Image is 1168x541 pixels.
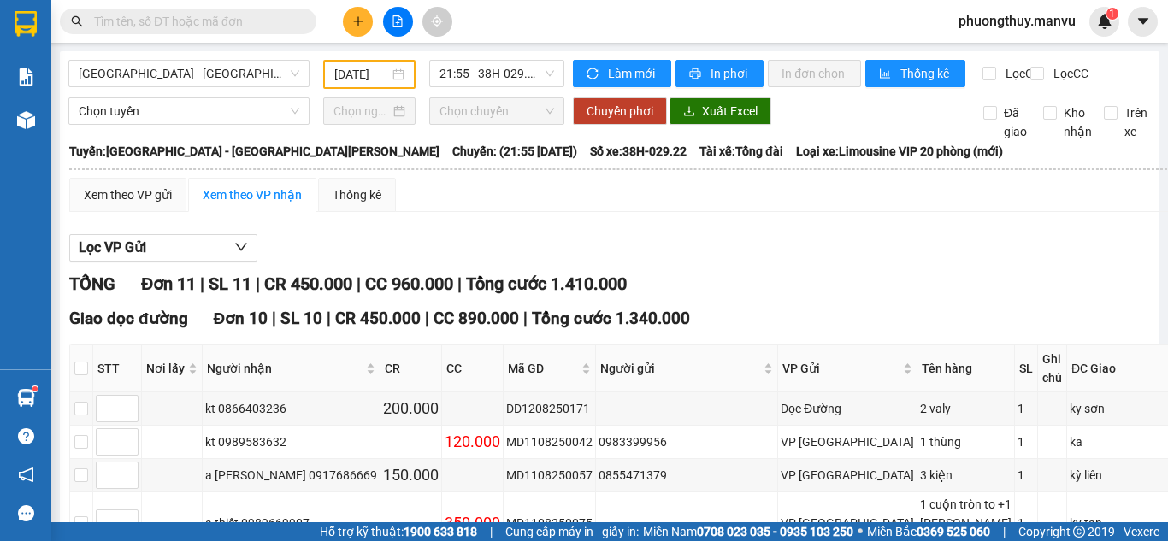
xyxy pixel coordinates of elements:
[506,432,593,451] div: MD1108250042
[608,64,658,83] span: Làm mới
[79,98,299,124] span: Chọn tuyến
[997,103,1034,141] span: Đã giao
[1003,522,1006,541] span: |
[782,359,900,378] span: VP Gửi
[920,399,1012,418] div: 2 valy
[1109,8,1115,20] span: 1
[207,359,363,378] span: Người nhận
[320,522,477,541] span: Hỗ trợ kỹ thuật:
[234,240,248,254] span: down
[383,463,439,487] div: 150.000
[506,466,593,485] div: MD1108250057
[917,525,990,538] strong: 0369 525 060
[392,15,404,27] span: file-add
[18,428,34,444] span: question-circle
[1118,103,1154,141] span: Trên xe
[93,345,142,392] th: STT
[573,97,667,125] button: Chuyển phơi
[439,61,554,86] span: 21:55 - 38H-029.22
[69,309,188,328] span: Giao dọc đường
[18,505,34,521] span: message
[643,522,853,541] span: Miền Nam
[699,142,783,161] span: Tài xế: Tổng đài
[357,273,361,294] span: |
[1106,8,1118,20] sup: 1
[422,7,452,37] button: aim
[532,309,690,328] span: Tổng cước 1.340.000
[256,273,260,294] span: |
[778,459,917,492] td: VP Mỹ Đình
[71,15,83,27] span: search
[79,237,146,258] span: Lọc VP Gửi
[214,309,268,328] span: Đơn 10
[343,7,373,37] button: plus
[383,7,413,37] button: file-add
[781,466,914,485] div: VP [GEOGRAPHIC_DATA]
[587,68,601,81] span: sync
[900,64,952,83] span: Thống kê
[69,234,257,262] button: Lọc VP Gửi
[573,60,671,87] button: syncLàm mới
[670,97,771,125] button: downloadXuất Excel
[523,309,528,328] span: |
[778,426,917,459] td: VP Mỹ Đình
[1018,399,1035,418] div: 1
[920,432,1012,451] div: 1 thùng
[94,12,296,31] input: Tìm tên, số ĐT hoặc mã đơn
[209,273,251,294] span: SL 11
[380,345,442,392] th: CR
[445,511,500,535] div: 350.000
[1018,514,1035,532] div: 1
[17,389,35,407] img: warehouse-icon
[84,185,172,204] div: Xem theo VP gửi
[17,111,35,129] img: warehouse-icon
[504,426,596,459] td: MD1108250042
[781,432,914,451] div: VP [GEOGRAPHIC_DATA]
[1038,345,1067,392] th: Ghi chú
[280,309,322,328] span: SL 10
[425,309,429,328] span: |
[702,102,758,121] span: Xuất Excel
[781,399,914,418] div: Dọc Đường
[1136,14,1151,29] span: caret-down
[431,15,443,27] span: aim
[264,273,352,294] span: CR 450.000
[599,466,775,485] div: 0855471379
[205,432,377,451] div: kt 0989583632
[675,60,764,87] button: printerIn phơi
[1018,432,1035,451] div: 1
[404,525,477,538] strong: 1900 633 818
[504,392,596,426] td: DD1208250171
[781,514,914,532] div: VP [GEOGRAPHIC_DATA]
[506,399,593,418] div: DD1208250171
[689,68,704,81] span: printer
[69,273,115,294] span: TỔNG
[333,185,381,204] div: Thống kê
[205,399,377,418] div: kt 0866403236
[711,64,750,83] span: In phơi
[590,142,687,161] span: Số xe: 38H-029.22
[508,359,578,378] span: Mã GD
[365,273,453,294] span: CC 960.000
[879,68,894,81] span: bar-chart
[796,142,1003,161] span: Loại xe: Limousine VIP 20 phòng (mới)
[1015,345,1038,392] th: SL
[205,466,377,485] div: a [PERSON_NAME] 0917686669
[867,522,990,541] span: Miền Bắc
[79,61,299,86] span: Hà Nội - Kỳ Anh
[146,359,185,378] span: Nơi lấy
[203,185,302,204] div: Xem theo VP nhận
[1018,466,1035,485] div: 1
[600,359,760,378] span: Người gửi
[333,102,390,121] input: Chọn ngày
[141,273,196,294] span: Đơn 11
[18,467,34,483] span: notification
[504,459,596,492] td: MD1108250057
[865,60,965,87] button: bar-chartThống kê
[17,68,35,86] img: solution-icon
[945,10,1089,32] span: phuongthuy.manvu
[599,432,775,451] div: 0983399956
[15,11,37,37] img: logo-vxr
[352,15,364,27] span: plus
[334,65,389,84] input: 11/08/2025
